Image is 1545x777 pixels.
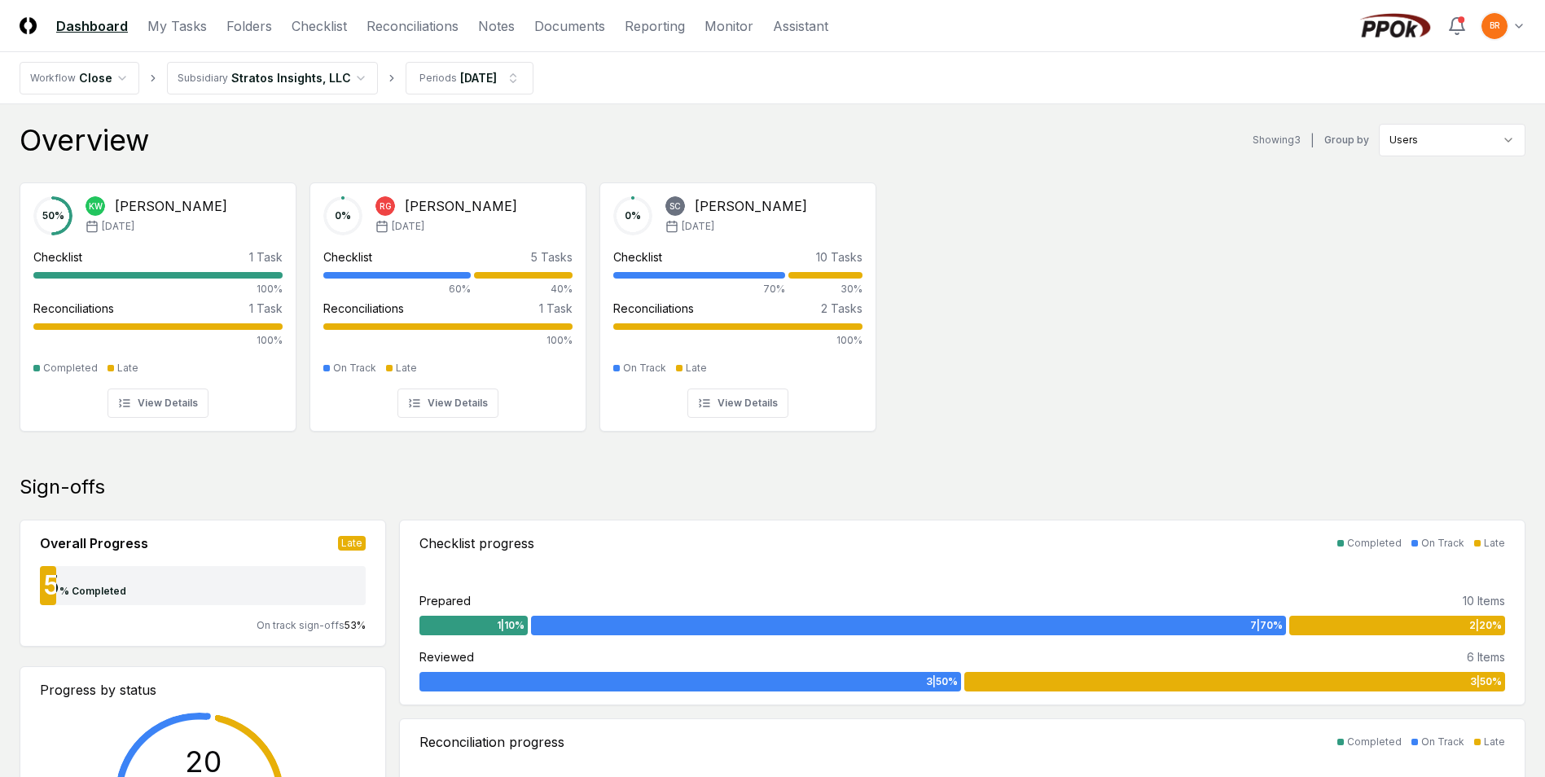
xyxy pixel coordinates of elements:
[1324,135,1369,145] label: Group by
[497,618,525,633] span: 1 | 10 %
[599,169,876,432] a: 0%SC[PERSON_NAME][DATE]Checklist10 Tasks70%30%Reconciliations2 Tasks100%On TrackLateView Details
[33,333,283,348] div: 100%
[396,361,417,375] div: Late
[108,388,208,418] button: View Details
[704,16,753,36] a: Monitor
[613,248,662,266] div: Checklist
[1250,618,1283,633] span: 7 | 70 %
[226,16,272,36] a: Folders
[478,16,515,36] a: Notes
[788,282,862,296] div: 30%
[257,619,345,631] span: On track sign-offs
[1421,735,1464,749] div: On Track
[397,388,498,418] button: View Details
[773,16,828,36] a: Assistant
[345,619,366,631] span: 53 %
[460,69,497,86] div: [DATE]
[249,248,283,266] div: 1 Task
[33,300,114,317] div: Reconciliations
[623,361,666,375] div: On Track
[419,592,471,609] div: Prepared
[323,300,404,317] div: Reconciliations
[695,196,807,216] div: [PERSON_NAME]
[33,248,82,266] div: Checklist
[323,333,573,348] div: 100%
[625,16,685,36] a: Reporting
[531,248,573,266] div: 5 Tasks
[56,16,128,36] a: Dashboard
[419,533,534,553] div: Checklist progress
[43,361,98,375] div: Completed
[534,16,605,36] a: Documents
[249,300,283,317] div: 1 Task
[20,169,296,432] a: 50%KW[PERSON_NAME][DATE]Checklist1 Task100%Reconciliations1 Task100%CompletedLateView Details
[102,219,134,234] span: [DATE]
[40,533,148,553] div: Overall Progress
[380,200,392,213] span: RG
[1463,592,1505,609] div: 10 Items
[687,388,788,418] button: View Details
[613,333,862,348] div: 100%
[20,17,37,34] img: Logo
[1347,735,1402,749] div: Completed
[1421,536,1464,551] div: On Track
[115,196,227,216] div: [PERSON_NAME]
[1484,536,1505,551] div: Late
[1480,11,1509,41] button: BR
[147,16,207,36] a: My Tasks
[1490,20,1500,32] span: BR
[30,71,76,86] div: Workflow
[333,361,376,375] div: On Track
[20,474,1525,500] div: Sign-offs
[686,361,707,375] div: Late
[178,71,228,86] div: Subsidiary
[1469,618,1502,633] span: 2 | 20 %
[1356,13,1434,39] img: PPOk logo
[1347,536,1402,551] div: Completed
[419,732,564,752] div: Reconciliation progress
[539,300,573,317] div: 1 Task
[1470,674,1502,689] span: 3 | 50 %
[366,16,459,36] a: Reconciliations
[323,248,372,266] div: Checklist
[926,674,958,689] span: 3 | 50 %
[89,200,103,213] span: KW
[419,648,474,665] div: Reviewed
[20,62,533,94] nav: breadcrumb
[1467,648,1505,665] div: 6 Items
[1484,735,1505,749] div: Late
[323,282,471,296] div: 60%
[59,584,126,599] div: % Completed
[292,16,347,36] a: Checklist
[419,71,457,86] div: Periods
[338,536,366,551] div: Late
[613,282,785,296] div: 70%
[405,196,517,216] div: [PERSON_NAME]
[682,219,714,234] span: [DATE]
[309,169,586,432] a: 0%RG[PERSON_NAME][DATE]Checklist5 Tasks60%40%Reconciliations1 Task100%On TrackLateView Details
[20,124,149,156] div: Overview
[399,520,1525,705] a: Checklist progressCompletedOn TrackLatePrepared10 Items1|10%7|70%2|20%Reviewed6 Items3|50%3|50%
[1310,132,1315,149] div: |
[392,219,424,234] span: [DATE]
[816,248,862,266] div: 10 Tasks
[1253,133,1301,147] div: Showing 3
[406,62,533,94] button: Periods[DATE]
[613,300,694,317] div: Reconciliations
[821,300,862,317] div: 2 Tasks
[40,573,59,599] div: 5
[33,282,283,296] div: 100%
[117,361,138,375] div: Late
[40,680,366,700] div: Progress by status
[474,282,573,296] div: 40%
[669,200,681,213] span: SC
